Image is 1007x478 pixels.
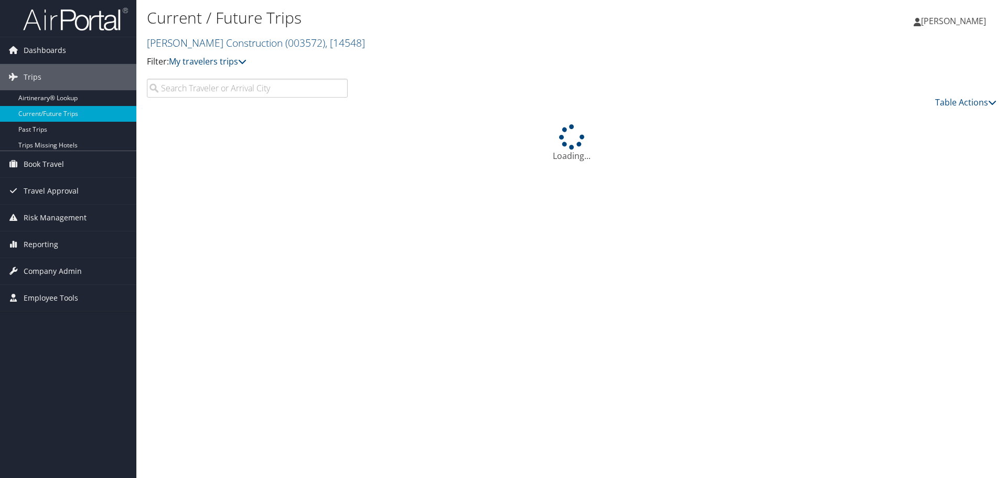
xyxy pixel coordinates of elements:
input: Search Traveler or Arrival City [147,79,348,98]
span: Risk Management [24,205,87,231]
span: Trips [24,64,41,90]
span: , [ 14548 ] [325,36,365,50]
span: ( 003572 ) [285,36,325,50]
h1: Current / Future Trips [147,7,713,29]
span: Book Travel [24,151,64,177]
a: Table Actions [935,97,997,108]
span: Company Admin [24,258,82,284]
img: airportal-logo.png [23,7,128,31]
p: Filter: [147,55,713,69]
a: [PERSON_NAME] Construction [147,36,365,50]
span: Reporting [24,231,58,258]
span: Dashboards [24,37,66,63]
span: Travel Approval [24,178,79,204]
div: Loading... [147,124,997,162]
span: [PERSON_NAME] [921,15,986,27]
a: [PERSON_NAME] [914,5,997,37]
span: Employee Tools [24,285,78,311]
a: My travelers trips [169,56,247,67]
